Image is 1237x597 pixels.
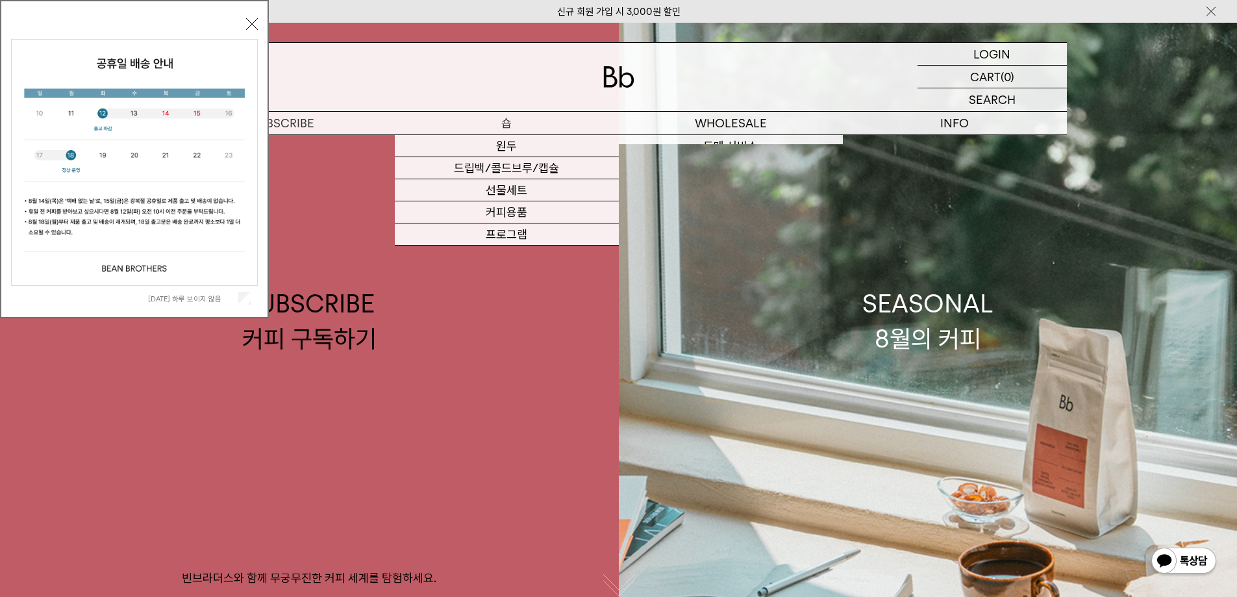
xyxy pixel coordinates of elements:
a: 커피용품 [395,201,619,223]
p: INFO [843,112,1067,134]
img: cb63d4bbb2e6550c365f227fdc69b27f_113810.jpg [12,40,257,285]
p: LOGIN [973,43,1010,65]
a: 도매 서비스 [619,135,843,157]
a: SUBSCRIBE [171,112,395,134]
p: WHOLESALE [619,112,843,134]
a: LOGIN [918,43,1067,66]
p: SEARCH [969,88,1016,111]
div: SEASONAL 8월의 커피 [862,286,993,355]
p: (0) [1001,66,1014,88]
img: 로고 [603,66,634,88]
label: [DATE] 하루 보이지 않음 [148,294,236,303]
a: 원두 [395,135,619,157]
p: CART [970,66,1001,88]
a: CART (0) [918,66,1067,88]
div: SUBSCRIBE 커피 구독하기 [242,286,377,355]
a: 선물세트 [395,179,619,201]
a: 신규 회원 가입 시 3,000원 할인 [557,6,681,18]
a: 프로그램 [395,223,619,246]
a: 드립백/콜드브루/캡슐 [395,157,619,179]
button: 닫기 [246,18,258,30]
img: 카카오톡 채널 1:1 채팅 버튼 [1150,546,1218,578]
a: 숍 [395,112,619,134]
